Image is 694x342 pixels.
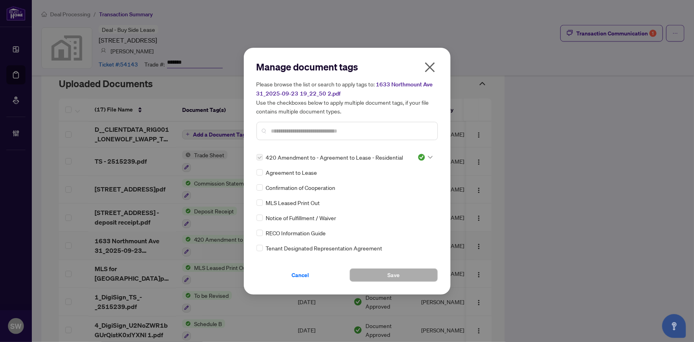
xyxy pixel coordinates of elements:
span: Cancel [292,269,309,281]
button: Save [350,268,438,282]
span: Notice of Fulfillment / Waiver [266,213,336,222]
h2: Manage document tags [257,61,438,73]
span: Agreement to Lease [266,168,317,177]
span: MLS Leased Print Out [266,198,320,207]
span: RECO Information Guide [266,229,326,237]
img: status [418,153,426,161]
span: Approved [418,153,433,161]
span: 1633 Northmount Ave 31_2025-09-23 19_22_50 2.pdf [257,81,433,97]
span: close [424,61,436,74]
h5: Please browse the list or search to apply tags to: Use the checkboxes below to apply multiple doc... [257,80,438,115]
span: Tenant Designated Representation Agreement [266,244,383,252]
span: 420 Amendment to - Agreement to Lease - Residential [266,153,403,162]
button: Open asap [662,314,686,338]
button: Cancel [257,268,345,282]
span: Confirmation of Cooperation [266,183,336,192]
